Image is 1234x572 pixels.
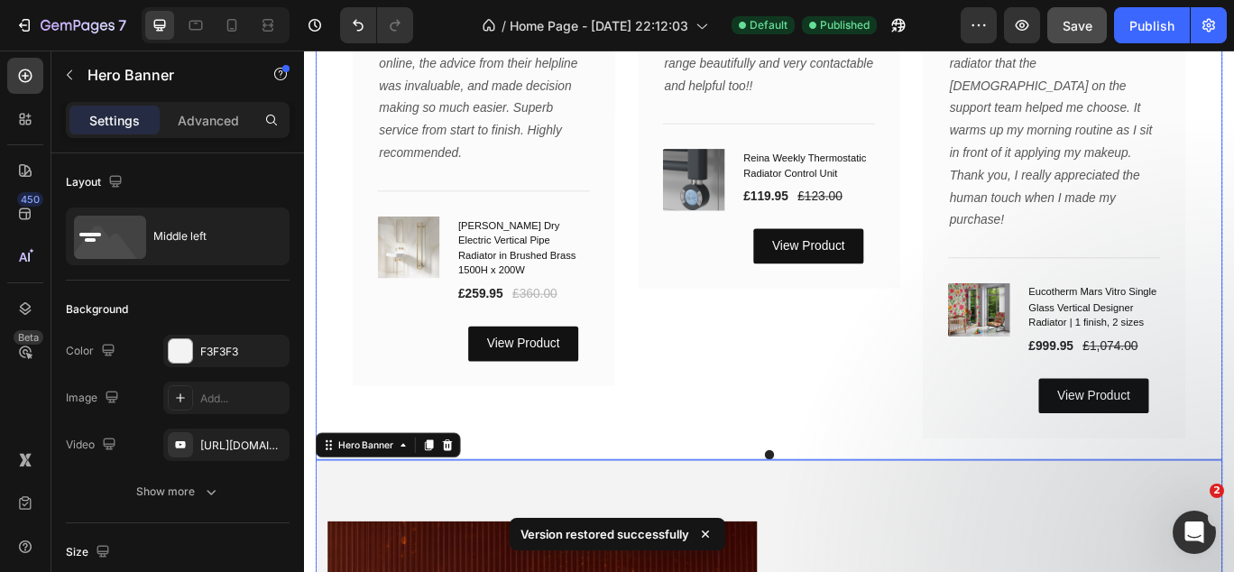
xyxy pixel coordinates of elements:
[66,171,126,195] div: Layout
[178,192,333,266] h1: [PERSON_NAME] Dry Electric Vertical Pipe Radiator in Brushed Brass 1500H x 200W
[241,270,297,295] div: £360.00
[66,475,290,508] button: Show more
[66,339,119,364] div: Color
[573,156,629,181] div: £123.00
[877,388,962,414] p: View Product
[178,270,234,295] div: £259.95
[905,330,972,355] div: £1,074.00
[66,540,114,565] div: Size
[502,16,506,35] span: /
[36,450,108,466] div: Hero Banner
[213,328,298,354] p: View Product
[340,7,413,43] div: Undo/Redo
[510,16,688,35] span: Home Page - [DATE] 22:12:03
[1129,16,1174,35] div: Publish
[136,483,220,501] div: Show more
[178,111,239,130] p: Advanced
[1047,7,1107,43] button: Save
[520,525,689,543] p: Version restored successfully
[66,386,123,411] div: Image
[200,344,285,360] div: F3F3F3
[510,114,665,152] h1: Reina Weekly Thermostatic Radiator Control Unit
[89,111,140,130] p: Settings
[118,14,126,36] p: 7
[750,17,787,33] span: Default
[1063,18,1092,33] span: Save
[536,465,547,475] button: Dot
[66,301,128,318] div: Background
[14,330,43,345] div: Beta
[200,391,285,407] div: Add...
[1210,484,1224,498] span: 2
[1114,7,1190,43] button: Publish
[66,433,120,457] div: Video
[820,17,870,33] span: Published
[304,51,1234,572] iframe: Design area
[842,330,898,355] div: £999.95
[87,64,241,86] p: Hero Banner
[842,270,997,327] h1: Eucotherm Mars Vitro Single Glass Vertical Designer Radiator | 1 finish, 2 sizes
[7,7,134,43] button: 7
[510,156,566,181] div: £119.95
[545,214,630,240] p: View Product
[17,192,43,207] div: 450
[1173,511,1216,554] iframe: Intercom live chat
[153,216,263,257] div: Middle left
[200,438,285,454] div: [URL][DOMAIN_NAME]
